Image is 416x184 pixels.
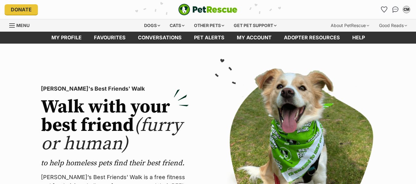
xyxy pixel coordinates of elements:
div: About PetRescue [326,19,374,32]
h2: Walk with your best friend [41,98,189,153]
div: Good Reads [375,19,411,32]
p: [PERSON_NAME]'s Best Friends' Walk [41,84,189,93]
a: Menu [9,19,34,30]
a: Help [346,32,371,44]
div: Cats [165,19,189,32]
div: Get pet support [229,19,281,32]
a: conversations [132,32,188,44]
a: Favourites [88,32,132,44]
span: (furry or human) [41,114,182,155]
a: PetRescue [178,4,237,15]
a: Donate [5,4,38,15]
a: Adopter resources [278,32,346,44]
img: chat-41dd97257d64d25036548639549fe6c8038ab92f7586957e7f3b1b290dea8141.svg [392,6,399,13]
span: Menu [16,23,30,28]
button: My account [402,5,411,14]
img: logo-e224e6f780fb5917bec1dbf3a21bbac754714ae5b6737aabdf751b685950b380.svg [178,4,237,15]
a: Favourites [379,5,389,14]
a: My profile [45,32,88,44]
div: CM [403,6,410,13]
a: My account [231,32,278,44]
div: Other pets [190,19,228,32]
div: Dogs [140,19,164,32]
a: Pet alerts [188,32,231,44]
p: to help homeless pets find their best friend. [41,158,189,168]
a: Conversations [390,5,400,14]
ul: Account quick links [379,5,411,14]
